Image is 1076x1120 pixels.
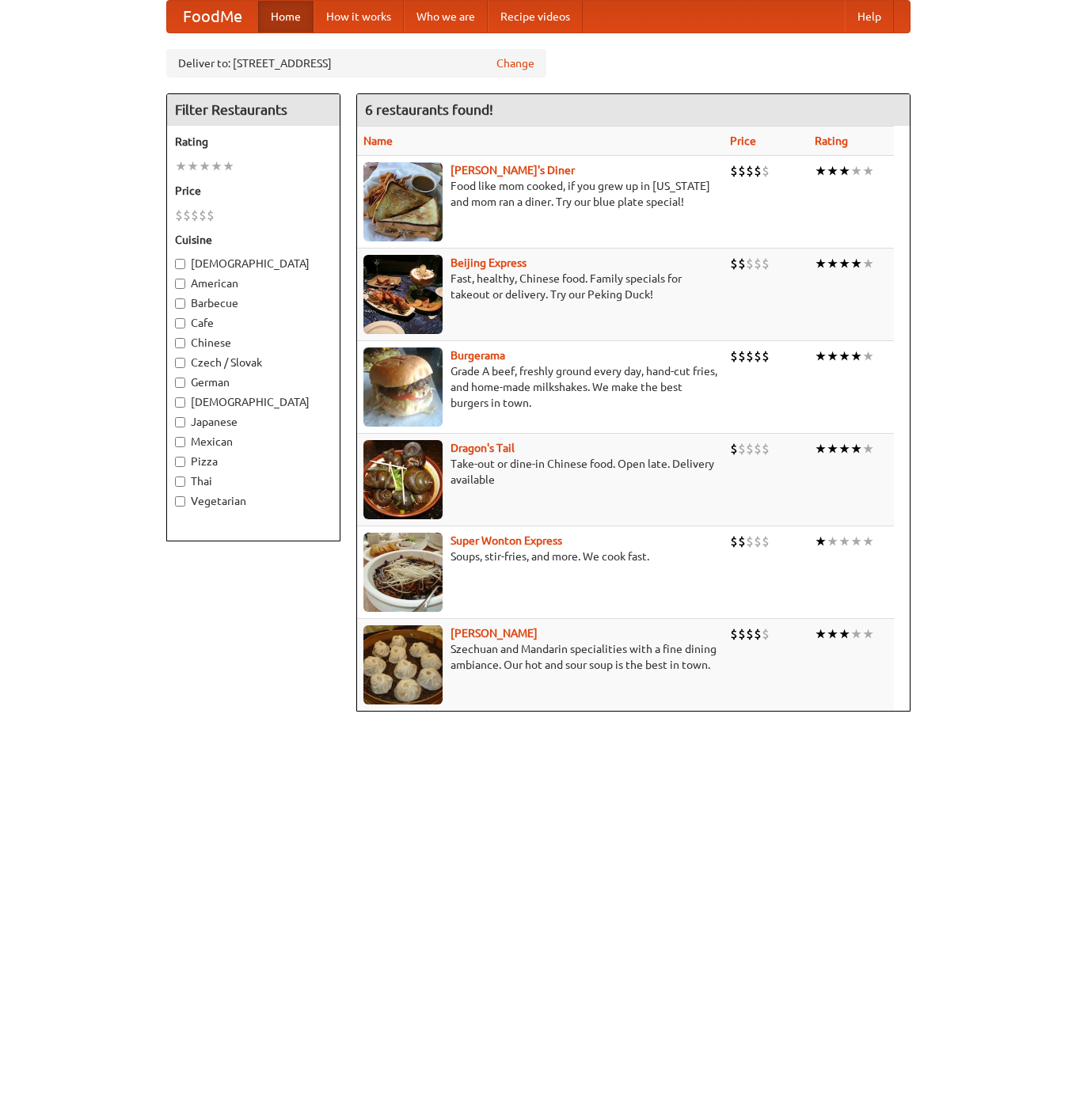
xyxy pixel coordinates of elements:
[815,162,827,180] li: ★
[175,134,332,150] h5: Rating
[175,493,332,509] label: Vegetarian
[175,259,185,269] input: [DEMOGRAPHIC_DATA]
[175,417,185,427] input: Japanese
[175,279,185,289] input: American
[363,162,443,241] img: sallys.jpg
[363,641,717,673] p: Szechuan and Mandarin specialities with a fine dining ambiance. Our hot and sour soup is the best...
[175,207,183,224] li: $
[175,473,332,489] label: Thai
[738,347,746,365] li: $
[363,347,443,427] img: burgerama.jpg
[850,533,862,550] li: ★
[850,347,862,365] li: ★
[175,358,185,368] input: Czech / Slovak
[862,625,874,643] li: ★
[730,135,756,147] a: Price
[827,162,838,180] li: ★
[730,347,738,365] li: $
[738,625,746,643] li: $
[363,456,717,488] p: Take-out or dine-in Chinese food. Open late. Delivery available
[451,164,575,177] a: [PERSON_NAME]'s Diner
[167,1,258,32] a: FoodMe
[754,347,762,365] li: $
[754,255,762,272] li: $
[746,625,754,643] li: $
[730,440,738,457] li: $
[754,162,762,180] li: $
[827,440,838,457] li: ★
[363,549,717,564] p: Soups, stir-fries, and more. We cook fast.
[738,440,746,457] li: $
[754,533,762,550] li: $
[191,207,199,224] li: $
[862,347,874,365] li: ★
[175,183,332,199] h5: Price
[222,158,234,175] li: ★
[211,158,222,175] li: ★
[451,534,562,547] a: Super Wonton Express
[815,347,827,365] li: ★
[488,1,583,32] a: Recipe videos
[175,476,185,487] input: Thai
[862,255,874,272] li: ★
[451,349,505,362] b: Burgerama
[451,442,515,454] a: Dragon's Tail
[183,207,191,224] li: $
[175,295,332,311] label: Barbecue
[815,135,848,147] a: Rating
[199,158,211,175] li: ★
[746,162,754,180] li: $
[746,533,754,550] li: $
[187,158,199,175] li: ★
[762,625,770,643] li: $
[815,625,827,643] li: ★
[827,625,838,643] li: ★
[762,347,770,365] li: $
[175,437,185,447] input: Mexican
[175,394,332,410] label: [DEMOGRAPHIC_DATA]
[827,533,838,550] li: ★
[175,158,187,175] li: ★
[730,255,738,272] li: $
[838,440,850,457] li: ★
[838,255,850,272] li: ★
[175,496,185,507] input: Vegetarian
[496,55,534,71] a: Change
[838,533,850,550] li: ★
[746,440,754,457] li: $
[363,363,717,411] p: Grade A beef, freshly ground every day, hand-cut fries, and home-made milkshakes. We make the bes...
[207,207,215,224] li: $
[175,457,185,467] input: Pizza
[451,256,527,269] a: Beijing Express
[838,625,850,643] li: ★
[845,1,894,32] a: Help
[175,454,332,469] label: Pizza
[175,335,332,351] label: Chinese
[746,255,754,272] li: $
[175,338,185,348] input: Chinese
[762,255,770,272] li: $
[862,162,874,180] li: ★
[363,255,443,334] img: beijing.jpg
[762,533,770,550] li: $
[730,162,738,180] li: $
[862,533,874,550] li: ★
[365,102,493,117] ng-pluralize: 6 restaurants found!
[738,255,746,272] li: $
[451,627,538,640] a: [PERSON_NAME]
[175,374,332,390] label: German
[815,255,827,272] li: ★
[167,94,340,126] h4: Filter Restaurants
[815,440,827,457] li: ★
[175,355,332,370] label: Czech / Slovak
[762,440,770,457] li: $
[175,414,332,430] label: Japanese
[827,347,838,365] li: ★
[738,162,746,180] li: $
[166,49,546,78] div: Deliver to: [STREET_ADDRESS]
